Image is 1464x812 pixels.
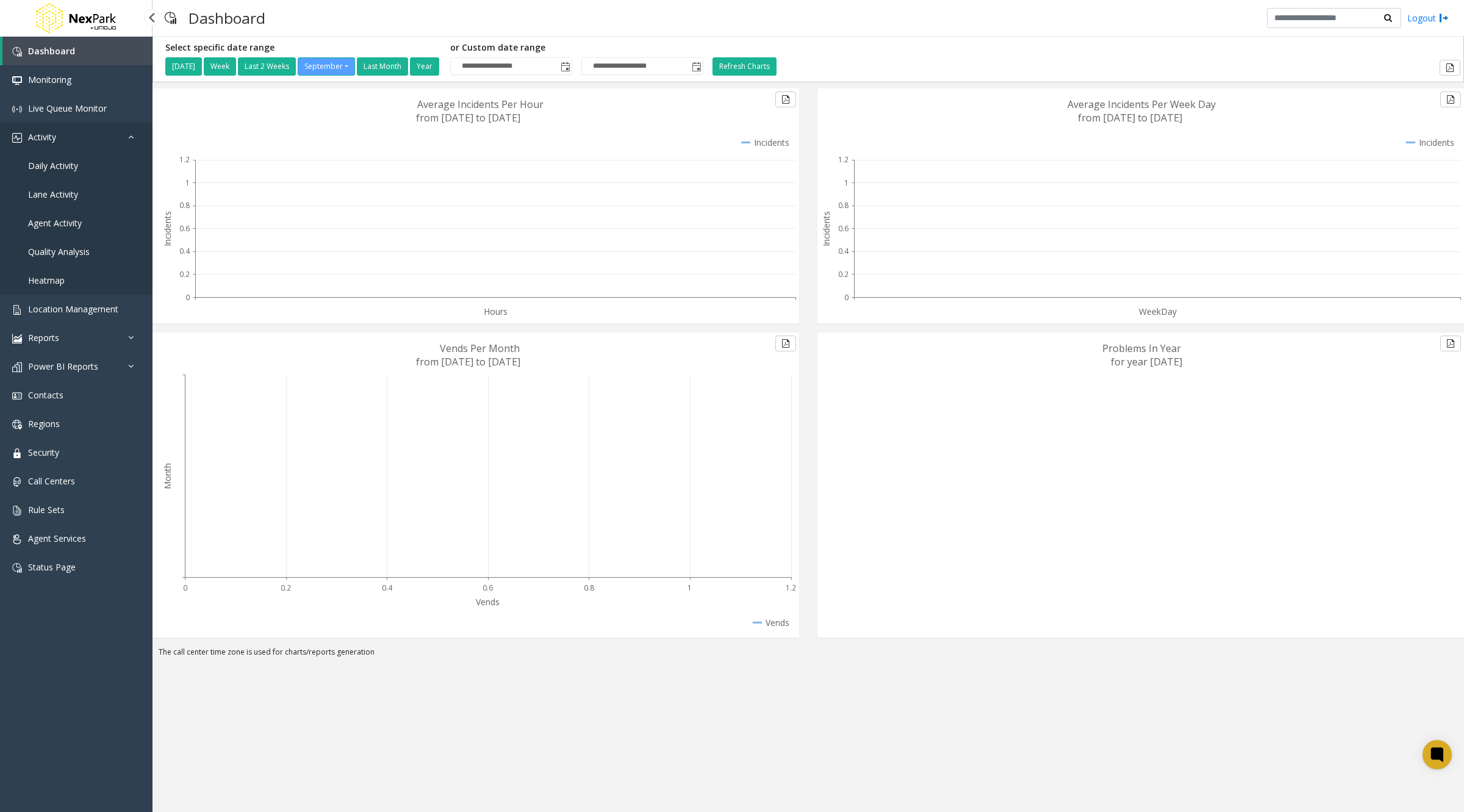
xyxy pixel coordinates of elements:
[179,269,190,279] text: 0.2
[382,583,393,593] text: 0.4
[558,58,572,75] span: Toggle popup
[179,200,190,210] text: 0.8
[28,332,59,343] span: Reports
[584,583,594,593] text: 0.8
[12,47,22,57] img: 'icon'
[1439,12,1449,24] img: logout
[183,583,187,593] text: 0
[185,292,190,303] text: 0
[1139,306,1177,317] text: WeekDay
[1440,336,1461,351] button: Export to pdf
[838,269,849,279] text: 0.2
[12,534,22,544] img: 'icon'
[416,355,520,368] text: from [DATE] to [DATE]
[838,200,849,210] text: 0.8
[28,102,107,114] span: Live Queue Monitor
[838,154,849,165] text: 1.2
[786,583,796,593] text: 1.2
[1102,342,1181,355] text: Problems In Year
[165,3,176,33] img: pageIcon
[1078,111,1182,124] text: from [DATE] to [DATE]
[12,420,22,429] img: 'icon'
[775,336,796,351] button: Export to pdf
[28,246,90,257] span: Quality Analysis
[687,583,692,593] text: 1
[689,58,703,75] span: Toggle popup
[12,506,22,516] img: 'icon'
[162,463,173,489] text: Month
[1440,92,1461,107] button: Export to pdf
[28,504,65,516] span: Rule Sets
[1440,60,1460,76] button: Export to pdf
[179,246,190,256] text: 0.4
[12,391,22,401] img: 'icon'
[838,246,849,256] text: 0.4
[483,583,493,593] text: 0.6
[28,418,60,429] span: Regions
[28,131,56,143] span: Activity
[1407,12,1449,24] a: Logout
[12,448,22,458] img: 'icon'
[484,306,508,317] text: Hours
[410,57,439,76] button: Year
[1067,98,1216,111] text: Average Incidents Per Week Day
[28,160,78,171] span: Daily Activity
[165,57,202,76] button: [DATE]
[28,189,78,200] span: Lane Activity
[844,292,849,303] text: 0
[162,211,173,246] text: Incidents
[838,223,849,234] text: 0.6
[165,43,441,53] h5: Select specific date range
[357,57,408,76] button: Last Month
[12,133,22,143] img: 'icon'
[28,447,59,458] span: Security
[298,57,355,76] button: September
[450,43,703,53] h5: or Custom date range
[179,154,190,165] text: 1.2
[440,342,520,355] text: Vends Per Month
[238,57,296,76] button: Last 2 Weeks
[28,533,86,544] span: Agent Services
[28,561,76,573] span: Status Page
[2,37,152,65] a: Dashboard
[28,217,82,229] span: Agent Activity
[820,211,832,246] text: Incidents
[28,475,75,487] span: Call Centers
[416,111,520,124] text: from [DATE] to [DATE]
[12,563,22,573] img: 'icon'
[28,303,118,315] span: Location Management
[179,223,190,234] text: 0.6
[28,74,71,85] span: Monitoring
[844,178,849,188] text: 1
[28,389,63,401] span: Contacts
[28,275,65,286] span: Heatmap
[1111,355,1182,368] text: for year [DATE]
[28,45,75,57] span: Dashboard
[182,3,271,33] h3: Dashboard
[417,98,544,111] text: Average Incidents Per Hour
[281,583,291,593] text: 0.2
[12,305,22,315] img: 'icon'
[204,57,236,76] button: Week
[775,92,796,107] button: Export to pdf
[12,76,22,85] img: 'icon'
[12,104,22,114] img: 'icon'
[185,178,190,188] text: 1
[28,361,98,372] span: Power BI Reports
[476,596,500,608] text: Vends
[152,647,1464,664] div: The call center time zone is used for charts/reports generation
[12,362,22,372] img: 'icon'
[12,334,22,343] img: 'icon'
[12,477,22,487] img: 'icon'
[712,57,777,76] button: Refresh Charts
